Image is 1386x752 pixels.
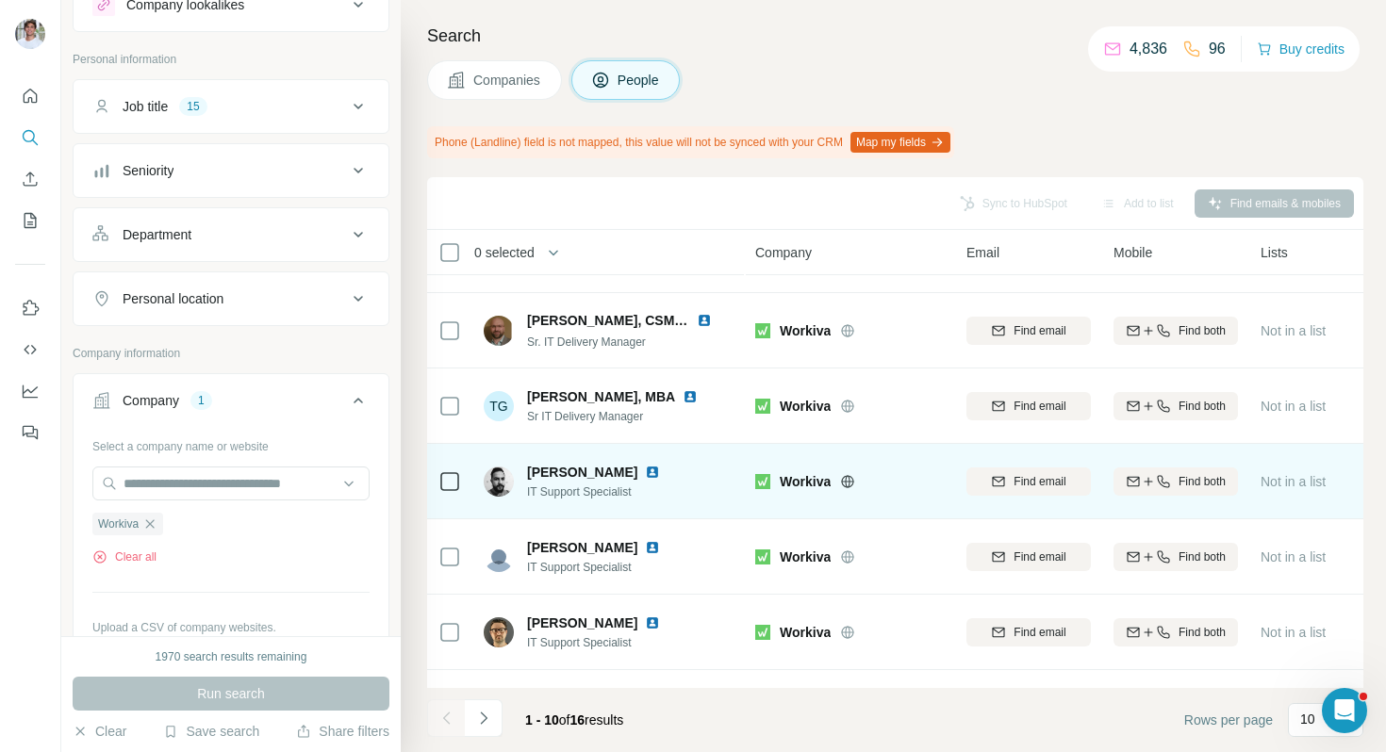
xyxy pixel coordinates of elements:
[123,391,179,410] div: Company
[527,408,720,425] span: Sr IT Delivery Manager
[618,71,661,90] span: People
[15,333,45,367] button: Use Surfe API
[74,148,388,193] button: Seniority
[966,543,1091,571] button: Find email
[1184,711,1273,729] span: Rows per page
[755,399,770,414] img: Logo of Workiva
[527,538,637,557] span: [PERSON_NAME]
[98,515,139,532] span: Workiva
[123,97,168,116] div: Job title
[780,321,831,340] span: Workiva
[527,483,683,500] span: IT Support Specialist
[1209,38,1226,60] p: 96
[15,374,45,408] button: Dashboard
[1261,549,1326,564] span: Not in a list
[73,51,389,68] p: Personal information
[527,634,683,651] span: IT Support Specialist
[525,712,623,727] span: results
[1179,398,1226,415] span: Find both
[645,615,660,630] img: LinkedIn logo
[1322,688,1367,733] iframe: Intercom live chat
[1114,467,1238,496] button: Find both
[1257,36,1345,62] button: Buy credits
[645,540,660,555] img: LinkedIn logo
[780,623,831,642] span: Workiva
[1114,543,1238,571] button: Find both
[966,317,1091,345] button: Find email
[74,84,388,129] button: Job title15
[527,335,646,349] span: Sr. IT Delivery Manager
[1014,398,1065,415] span: Find email
[484,391,514,421] div: TG
[780,548,831,566] span: Workiva
[15,204,45,237] button: My lists
[1179,473,1226,490] span: Find both
[296,722,389,741] button: Share filters
[1014,624,1065,641] span: Find email
[123,289,223,308] div: Personal location
[123,225,191,244] div: Department
[1179,548,1226,565] span: Find both
[15,162,45,196] button: Enrich CSV
[1261,474,1326,489] span: Not in a list
[15,416,45,450] button: Feedback
[74,378,388,431] button: Company1
[559,712,570,727] span: of
[74,276,388,321] button: Personal location
[73,722,126,741] button: Clear
[73,345,389,362] p: Company information
[484,542,514,572] img: Avatar
[780,472,831,491] span: Workiva
[527,387,675,406] span: [PERSON_NAME], MBA
[780,397,831,416] span: Workiva
[473,71,542,90] span: Companies
[966,618,1091,646] button: Find email
[1114,243,1152,262] span: Mobile
[1179,322,1226,339] span: Find both
[683,389,698,404] img: LinkedIn logo
[1261,625,1326,640] span: Not in a list
[92,548,157,565] button: Clear all
[427,126,954,158] div: Phone (Landline) field is not mapped, this value will not be synced with your CRM
[1179,624,1226,641] span: Find both
[1261,399,1326,414] span: Not in a list
[1261,323,1326,338] span: Not in a list
[527,613,637,632] span: [PERSON_NAME]
[484,466,514,497] img: Avatar
[15,79,45,113] button: Quick start
[966,467,1091,496] button: Find email
[1014,322,1065,339] span: Find email
[15,19,45,49] img: Avatar
[850,132,950,153] button: Map my fields
[697,313,712,328] img: LinkedIn logo
[755,323,770,338] img: Logo of Workiva
[527,313,710,328] span: [PERSON_NAME], CSM, SSM
[15,121,45,155] button: Search
[525,712,559,727] span: 1 - 10
[645,465,660,480] img: LinkedIn logo
[755,474,770,489] img: Logo of Workiva
[527,559,683,576] span: IT Support Specialist
[966,243,999,262] span: Email
[570,712,586,727] span: 16
[190,392,212,409] div: 1
[484,316,514,346] img: Avatar
[755,625,770,640] img: Logo of Workiva
[1261,243,1288,262] span: Lists
[1114,317,1238,345] button: Find both
[755,243,812,262] span: Company
[1300,710,1315,728] p: 10
[1130,38,1167,60] p: 4,836
[474,243,535,262] span: 0 selected
[123,161,173,180] div: Seniority
[1114,392,1238,420] button: Find both
[156,648,307,665] div: 1970 search results remaining
[484,617,514,647] img: Avatar
[92,619,370,636] p: Upload a CSV of company websites.
[163,722,259,741] button: Save search
[179,98,206,115] div: 15
[755,549,770,564] img: Logo of Workiva
[527,463,637,482] span: [PERSON_NAME]
[1014,548,1065,565] span: Find email
[966,392,1091,420] button: Find email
